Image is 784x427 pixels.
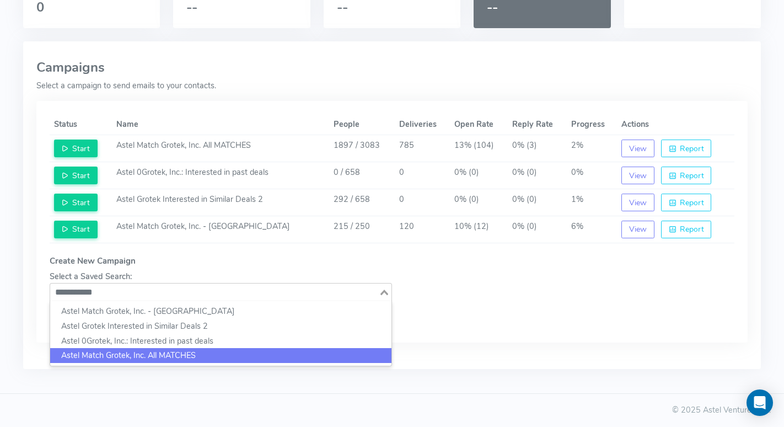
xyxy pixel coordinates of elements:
button: View [621,167,654,184]
th: Deliveries [395,114,450,135]
td: Astel Match Grotek, Inc. All MATCHES [112,135,329,162]
td: Astel Grotek Interested in Similar Deals 2 [112,189,329,216]
td: 0 [395,189,450,216]
th: People [329,114,395,135]
th: Status [50,114,112,135]
button: Start [54,167,98,184]
td: 0% (3) [508,135,567,162]
td: 2% [567,135,617,162]
td: 0% (0) [450,189,508,216]
li: Astel Match Grotek, Inc. - [GEOGRAPHIC_DATA] [50,304,391,319]
div: © 2025 Astel Ventures Ltd. [13,404,771,417]
button: Start [54,194,98,211]
td: 10% (12) [450,216,508,243]
label: Select a Saved Search: [50,271,132,283]
td: 120 [395,216,450,243]
button: Report [661,194,712,211]
th: Actions [617,114,734,135]
td: 785 [395,135,450,162]
td: 0% (0) [450,162,508,189]
td: 0 [395,162,450,189]
button: Start [54,140,98,157]
td: 13% (104) [450,135,508,162]
button: View [621,140,654,157]
td: 6% [567,216,617,243]
td: 1% [567,189,617,216]
div: Search for option [50,283,392,302]
h5: Create New Campaign [50,257,392,266]
td: 0% [567,162,617,189]
td: 0% (0) [508,162,567,189]
button: Report [661,167,712,184]
li: Astel Match Grotek, Inc. All MATCHES [50,348,391,363]
p: Select a campaign to send emails to your contacts. [36,80,748,92]
td: 215 / 250 [329,216,395,243]
td: 0% (0) [508,189,567,216]
th: Progress [567,114,617,135]
td: 292 / 658 [329,189,395,216]
td: 0% (0) [508,216,567,243]
li: Astel 0Grotek, Inc.: Interested in past deals [50,334,391,349]
td: Astel Match Grotek, Inc. - [GEOGRAPHIC_DATA] [112,216,329,243]
td: Astel 0Grotek, Inc.: Interested in past deals [112,162,329,189]
button: View [621,194,654,211]
td: 0 / 658 [329,162,395,189]
button: Report [661,221,712,238]
button: Report [661,140,712,157]
input: Search for option [51,286,378,299]
h3: Campaigns [36,60,748,74]
div: Open Intercom Messenger [747,389,773,416]
button: Start [54,221,98,238]
button: View [621,221,654,238]
th: Reply Rate [508,114,567,135]
li: Astel Grotek Interested in Similar Deals 2 [50,319,391,334]
th: Open Rate [450,114,508,135]
th: Name [112,114,329,135]
td: 1897 / 3083 [329,135,395,162]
